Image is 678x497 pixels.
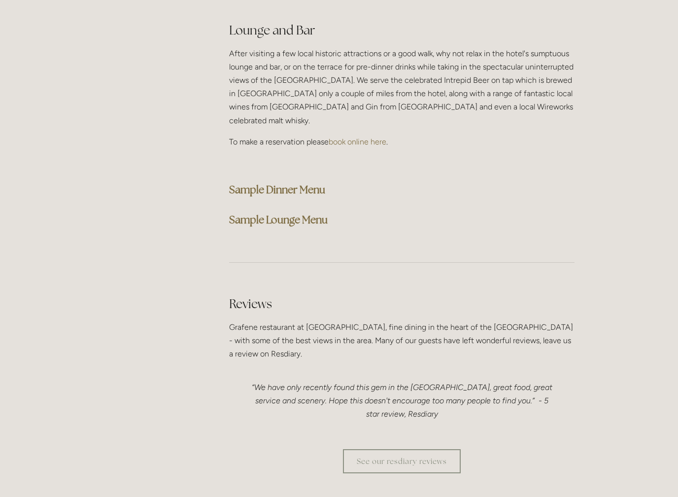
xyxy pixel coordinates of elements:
p: To make a reservation please . [229,136,575,149]
a: book online here [329,138,386,147]
h2: Lounge and Bar [229,22,575,39]
a: Sample Lounge Menu [229,213,328,227]
p: Grafene restaurant at [GEOGRAPHIC_DATA], fine dining in the heart of the [GEOGRAPHIC_DATA] - with... [229,321,575,361]
a: Sample Dinner Menu [229,183,325,197]
a: See our resdiary reviews [343,450,461,474]
p: “We have only recently found this gem in the [GEOGRAPHIC_DATA], great food, great service and sce... [249,381,555,422]
h2: Reviews [229,296,575,313]
p: After visiting a few local historic attractions or a good walk, why not relax in the hotel's sump... [229,47,575,128]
